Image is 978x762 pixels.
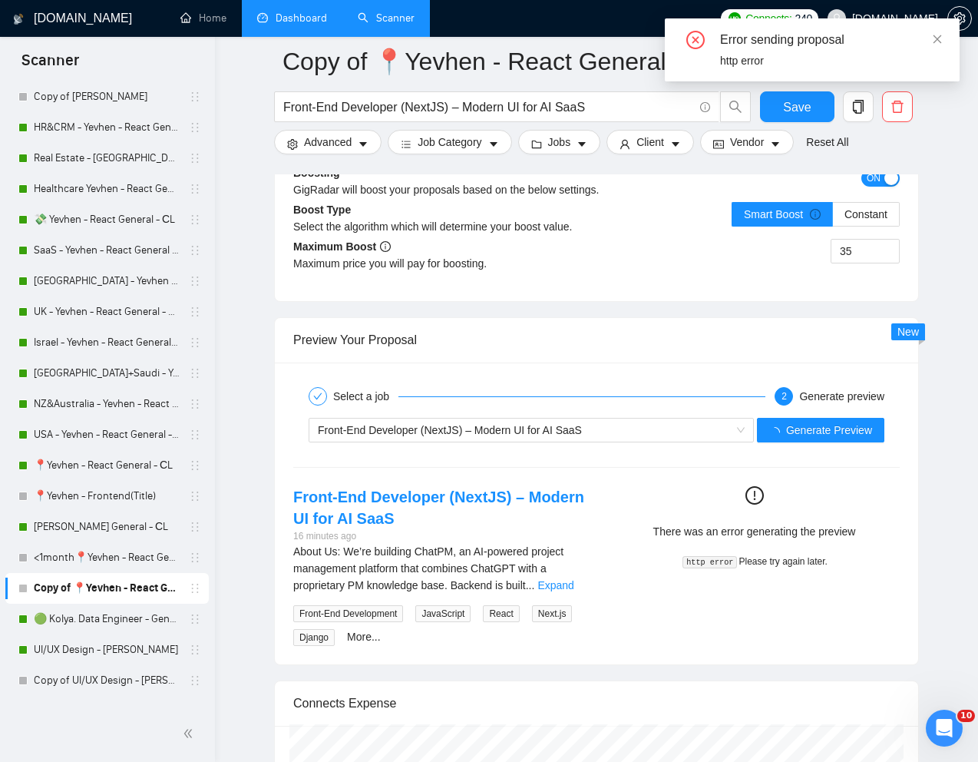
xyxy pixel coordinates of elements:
a: SaaS - Yevhen - React General - СL [34,235,180,266]
span: Advanced [304,134,352,151]
a: Reset All [806,134,848,151]
span: holder [189,152,201,164]
div: Select a job [333,387,398,406]
span: exclamation-circle [745,486,764,505]
span: holder [189,398,201,410]
span: 10 [957,710,975,722]
iframe: Intercom live chat [926,710,963,747]
a: healthcare UI/UX Design - [PERSON_NAME] [34,696,180,727]
span: loading [769,427,786,438]
span: holder [189,644,201,656]
b: Boost Type [293,204,351,216]
img: upwork-logo.png [729,12,741,25]
a: [GEOGRAPHIC_DATA] - Yevhen - React General - СL [34,266,180,297]
button: Generate Preview [757,418,884,442]
a: Real Estate - [GEOGRAPHIC_DATA] - React General - СL [34,143,180,174]
span: holder [189,582,201,595]
button: search [720,91,751,122]
span: holder [189,674,201,687]
a: Copy of UI/UX Design - [PERSON_NAME] [34,665,180,696]
span: close-circle [686,31,705,49]
span: Client [636,134,664,151]
button: userClientcaret-down [606,130,694,154]
span: user [831,13,842,24]
span: Generate Preview [786,422,872,439]
a: USA - Yevhen - React General - СL [34,419,180,450]
button: settingAdvancedcaret-down [274,130,382,154]
button: folderJobscaret-down [518,130,601,154]
span: Jobs [548,134,571,151]
span: Vendor [730,134,764,151]
span: caret-down [358,138,368,150]
span: double-left [183,726,198,741]
span: holder [189,306,201,318]
span: holder [189,336,201,349]
span: Next.js [532,605,573,622]
span: user [620,138,630,150]
a: Expand [537,579,573,591]
a: Israel - Yevhen - React General - СL [34,327,180,358]
span: holder [189,552,201,564]
span: holder [189,705,201,717]
span: setting [948,12,971,25]
button: delete [882,91,913,122]
span: delete [883,100,912,114]
span: holder [189,521,201,533]
span: Front-End Development [293,605,403,622]
span: 240 [795,10,812,27]
span: Job Category [418,134,481,151]
a: Healthcare Yevhen - React General - СL [34,174,180,204]
span: holder [189,459,201,472]
a: 💸 Yevhen - React General - СL [34,204,180,235]
button: barsJob Categorycaret-down [388,130,511,154]
div: Maximum price you will pay for boosting. [293,255,596,272]
span: ... [526,579,535,591]
div: http error [720,52,941,69]
span: caret-down [670,138,681,150]
a: <1month📍Yevhen - React General - СL [34,542,180,573]
a: 📍Yevhen - Frontend(Title) [34,481,180,512]
a: More... [347,631,381,643]
button: idcardVendorcaret-down [700,130,794,154]
span: holder [189,183,201,195]
span: info-circle [700,102,710,112]
span: holder [189,613,201,625]
div: Generate preview [799,387,884,406]
button: setting [947,6,972,31]
span: React [483,605,519,622]
span: info-circle [810,209,821,220]
div: GigRadar will boost your proposals based on the below settings. [293,181,748,198]
span: close [932,34,943,45]
span: bars [401,138,411,150]
a: UK - Yevhen - React General - СL [34,297,180,327]
img: logo [13,7,24,31]
span: holder [189,244,201,257]
span: JavaScript [415,605,471,622]
span: check [313,392,322,401]
div: Preview Your Proposal [293,318,900,362]
a: [GEOGRAPHIC_DATA]+Saudi - Yevhen - React General - СL [34,358,180,389]
a: NZ&Australia - Yevhen - React General - СL [34,389,180,419]
a: homeHome [180,12,226,25]
div: Error sending proposal [720,31,941,49]
span: holder [189,121,201,134]
span: holder [189,275,201,287]
span: 2 [781,391,787,402]
span: Please try again later. [738,556,827,567]
span: idcard [713,138,724,150]
a: Copy of 📍Yevhen - React General - СL [34,573,180,604]
code: http error [682,556,737,568]
div: Select the algorithm which will determine your boost value. [293,218,596,235]
span: New [897,326,919,338]
a: 📍Yevhen - React General - СL [34,450,180,481]
a: dashboardDashboard [257,12,327,25]
a: HR&CRM - Yevhen - React General - СL [34,112,180,143]
a: Copy of [PERSON_NAME] [34,81,180,112]
span: holder [189,91,201,103]
span: caret-down [770,138,781,150]
span: holder [189,429,201,441]
span: holder [189,214,201,226]
span: Save [783,98,811,117]
span: Constant [844,208,887,220]
button: copy [843,91,874,122]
